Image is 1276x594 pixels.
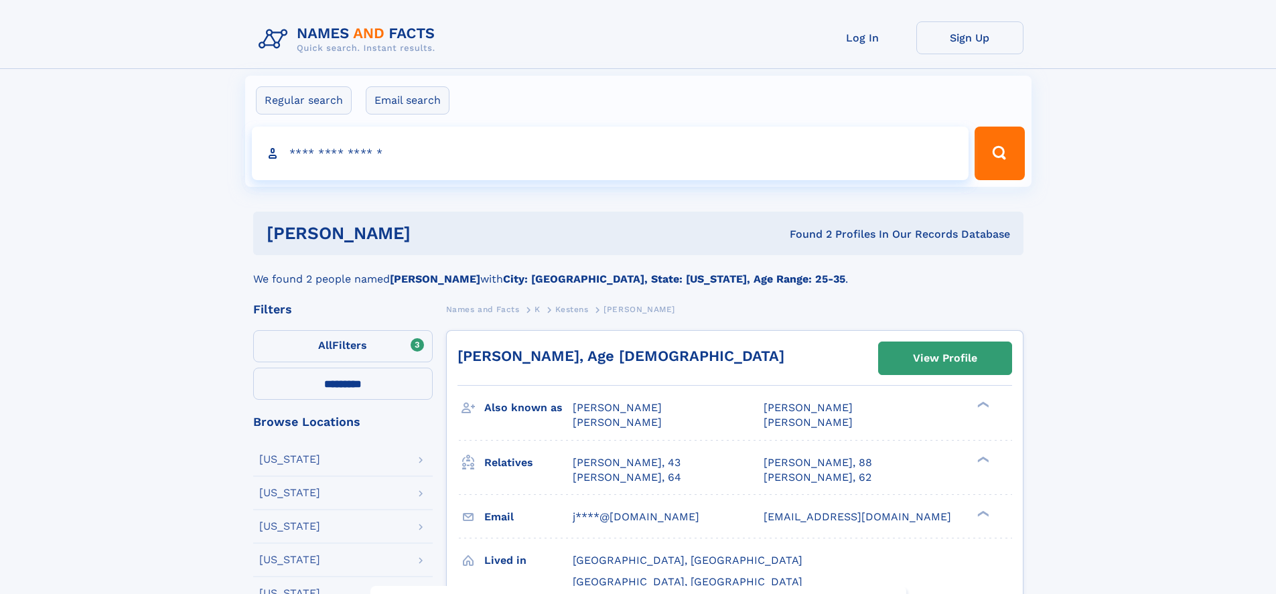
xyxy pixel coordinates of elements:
[390,273,480,285] b: [PERSON_NAME]
[809,21,916,54] a: Log In
[879,342,1011,374] a: View Profile
[600,227,1010,242] div: Found 2 Profiles In Our Records Database
[446,301,520,317] a: Names and Facts
[573,554,802,567] span: [GEOGRAPHIC_DATA], [GEOGRAPHIC_DATA]
[318,339,332,352] span: All
[764,470,871,485] a: [PERSON_NAME], 62
[764,510,951,523] span: [EMAIL_ADDRESS][DOMAIN_NAME]
[604,305,675,314] span: [PERSON_NAME]
[555,305,588,314] span: Kestens
[253,303,433,315] div: Filters
[535,305,541,314] span: K
[974,509,990,518] div: ❯
[253,255,1023,287] div: We found 2 people named with .
[913,343,977,374] div: View Profile
[975,127,1024,180] button: Search Button
[573,401,662,414] span: [PERSON_NAME]
[764,401,853,414] span: [PERSON_NAME]
[555,301,588,317] a: Kestens
[916,21,1023,54] a: Sign Up
[457,348,784,364] a: [PERSON_NAME], Age [DEMOGRAPHIC_DATA]
[484,396,573,419] h3: Also known as
[535,301,541,317] a: K
[484,451,573,474] h3: Relatives
[764,455,872,470] a: [PERSON_NAME], 88
[259,521,320,532] div: [US_STATE]
[259,554,320,565] div: [US_STATE]
[484,549,573,572] h3: Lived in
[974,400,990,409] div: ❯
[259,454,320,465] div: [US_STATE]
[764,416,853,429] span: [PERSON_NAME]
[573,455,681,470] a: [PERSON_NAME], 43
[259,488,320,498] div: [US_STATE]
[253,416,433,428] div: Browse Locations
[366,86,449,115] label: Email search
[253,330,433,362] label: Filters
[974,455,990,463] div: ❯
[267,225,600,242] h1: [PERSON_NAME]
[484,506,573,528] h3: Email
[256,86,352,115] label: Regular search
[573,416,662,429] span: [PERSON_NAME]
[252,127,969,180] input: search input
[573,575,802,588] span: [GEOGRAPHIC_DATA], [GEOGRAPHIC_DATA]
[503,273,845,285] b: City: [GEOGRAPHIC_DATA], State: [US_STATE], Age Range: 25-35
[253,21,446,58] img: Logo Names and Facts
[573,470,681,485] a: [PERSON_NAME], 64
